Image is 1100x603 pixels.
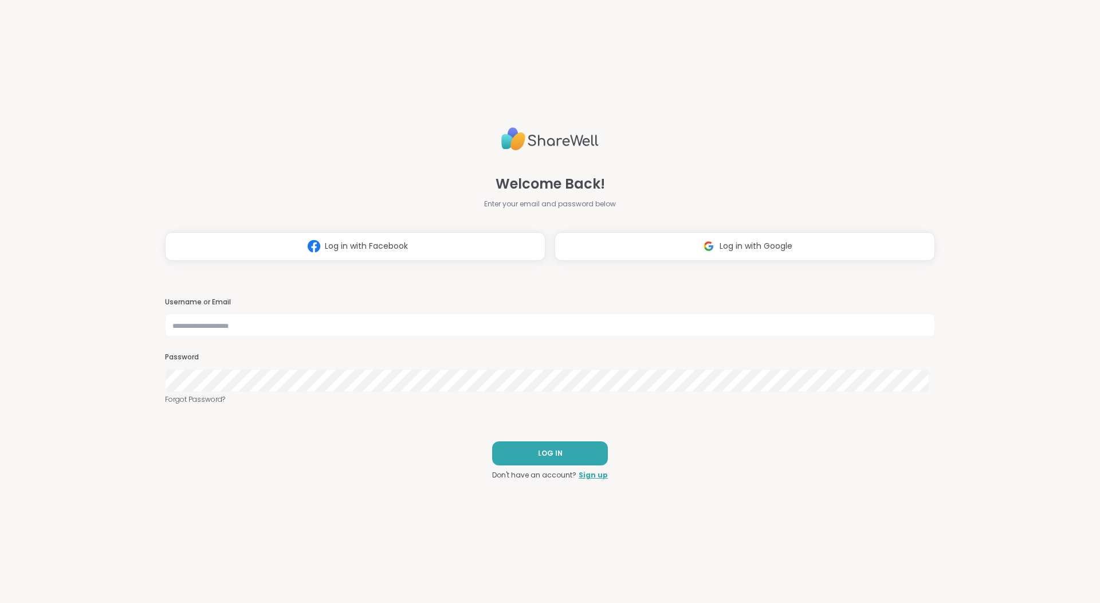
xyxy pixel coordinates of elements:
[165,232,545,261] button: Log in with Facebook
[720,240,792,252] span: Log in with Google
[325,240,408,252] span: Log in with Facebook
[492,441,608,465] button: LOG IN
[555,232,935,261] button: Log in with Google
[492,470,576,480] span: Don't have an account?
[303,236,325,257] img: ShareWell Logomark
[165,394,935,405] a: Forgot Password?
[165,297,935,307] h3: Username or Email
[484,199,616,209] span: Enter your email and password below
[496,174,605,194] span: Welcome Back!
[165,353,935,362] h3: Password
[579,470,608,480] a: Sign up
[501,123,599,155] img: ShareWell Logo
[538,448,563,459] span: LOG IN
[698,236,720,257] img: ShareWell Logomark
